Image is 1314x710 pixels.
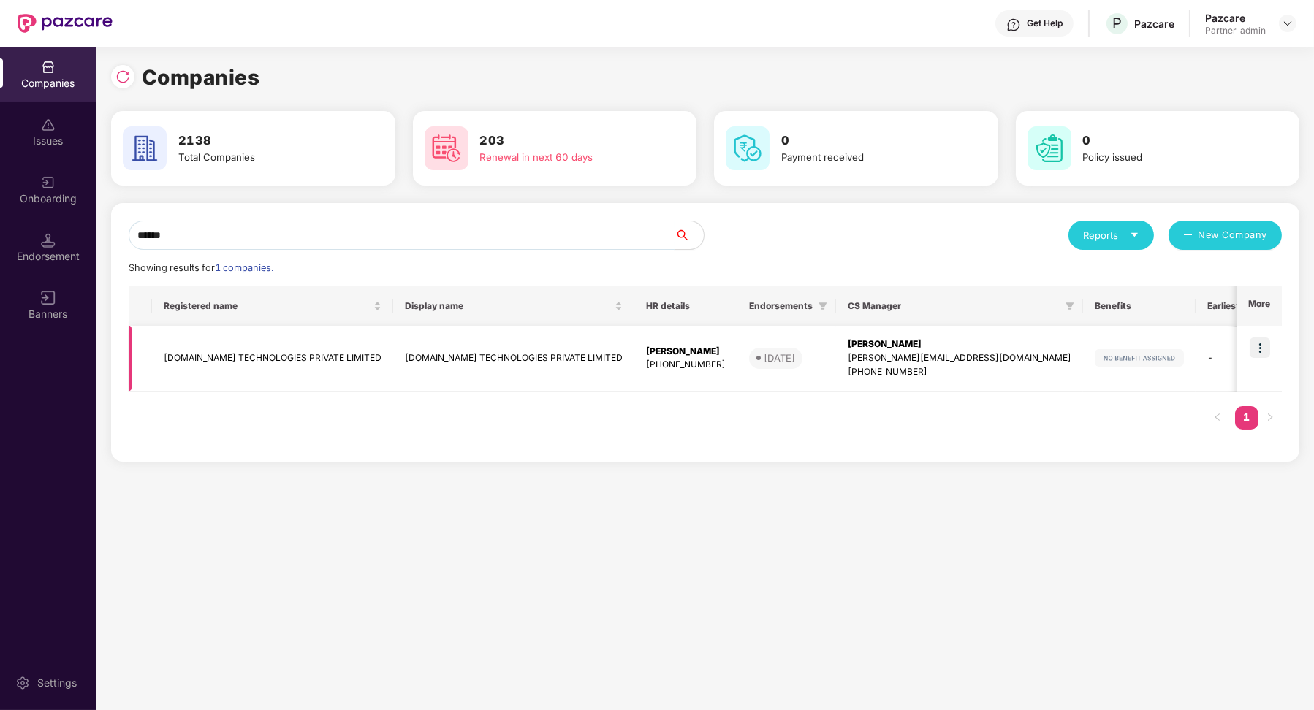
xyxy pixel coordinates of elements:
div: Renewal in next 60 days [480,150,650,165]
td: [DOMAIN_NAME] TECHNOLOGIES PRIVATE LIMITED [152,326,393,392]
div: [PERSON_NAME] [646,345,726,359]
span: filter [816,297,830,315]
button: left [1206,406,1229,430]
div: [PHONE_NUMBER] [646,358,726,372]
span: left [1213,413,1222,421]
button: plusNew Company [1169,221,1282,250]
div: Pazcare [1134,17,1174,31]
a: 1 [1235,406,1258,428]
span: Registered name [164,300,371,312]
h3: 0 [781,131,951,150]
td: - [1196,326,1290,392]
span: 1 companies. [215,262,273,273]
span: New Company [1199,228,1268,243]
img: svg+xml;base64,PHN2ZyB4bWxucz0iaHR0cDovL3d3dy53My5vcmcvMjAwMC9zdmciIHdpZHRoPSI2MCIgaGVpZ2h0PSI2MC... [726,126,770,170]
span: search [674,229,704,241]
span: caret-down [1130,230,1139,240]
h1: Companies [142,61,260,93]
div: Reports [1083,228,1139,243]
div: Policy issued [1083,150,1253,165]
img: New Pazcare Logo [18,14,113,33]
li: Next Page [1258,406,1282,430]
th: Registered name [152,286,393,326]
div: [PERSON_NAME] [848,337,1071,351]
span: CS Manager [848,300,1060,312]
div: Payment received [781,150,951,165]
th: Earliest Renewal [1196,286,1290,326]
span: plus [1183,230,1193,242]
button: search [674,221,705,250]
div: Partner_admin [1205,25,1266,37]
img: svg+xml;base64,PHN2ZyBpZD0iRHJvcGRvd24tMzJ4MzIiIHhtbG5zPSJodHRwOi8vd3d3LnczLm9yZy8yMDAwL3N2ZyIgd2... [1282,18,1294,29]
div: [PHONE_NUMBER] [848,365,1071,379]
h3: 0 [1083,131,1253,150]
th: Display name [393,286,634,326]
img: svg+xml;base64,PHN2ZyB3aWR0aD0iMTQuNSIgaGVpZ2h0PSIxNC41IiB2aWV3Qm94PSIwIDAgMTYgMTYiIGZpbGw9Im5vbm... [41,233,56,248]
img: svg+xml;base64,PHN2ZyBpZD0iQ29tcGFuaWVzIiB4bWxucz0iaHR0cDovL3d3dy53My5vcmcvMjAwMC9zdmciIHdpZHRoPS... [41,60,56,75]
span: Display name [405,300,612,312]
span: filter [819,302,827,310]
li: 1 [1235,406,1258,430]
td: [DOMAIN_NAME] TECHNOLOGIES PRIVATE LIMITED [393,326,634,392]
img: svg+xml;base64,PHN2ZyBpZD0iSGVscC0zMngzMiIgeG1sbnM9Imh0dHA6Ly93d3cudzMub3JnLzIwMDAvc3ZnIiB3aWR0aD... [1006,18,1021,32]
div: Pazcare [1205,11,1266,25]
img: svg+xml;base64,PHN2ZyB4bWxucz0iaHR0cDovL3d3dy53My5vcmcvMjAwMC9zdmciIHdpZHRoPSI2MCIgaGVpZ2h0PSI2MC... [1028,126,1071,170]
div: [PERSON_NAME][EMAIL_ADDRESS][DOMAIN_NAME] [848,351,1071,365]
img: svg+xml;base64,PHN2ZyB3aWR0aD0iMjAiIGhlaWdodD0iMjAiIHZpZXdCb3g9IjAgMCAyMCAyMCIgZmlsbD0ibm9uZSIgeG... [41,175,56,190]
th: More [1237,286,1282,326]
div: [DATE] [764,351,795,365]
span: filter [1063,297,1077,315]
img: svg+xml;base64,PHN2ZyBpZD0iUmVsb2FkLTMyeDMyIiB4bWxucz0iaHR0cDovL3d3dy53My5vcmcvMjAwMC9zdmciIHdpZH... [115,69,130,84]
img: svg+xml;base64,PHN2ZyB3aWR0aD0iMTYiIGhlaWdodD0iMTYiIHZpZXdCb3g9IjAgMCAxNiAxNiIgZmlsbD0ibm9uZSIgeG... [41,291,56,305]
span: filter [1066,302,1074,310]
th: Benefits [1083,286,1196,326]
th: HR details [634,286,737,326]
div: Total Companies [178,150,348,165]
h3: 2138 [178,131,348,150]
span: Endorsements [749,300,813,312]
img: svg+xml;base64,PHN2ZyB4bWxucz0iaHR0cDovL3d3dy53My5vcmcvMjAwMC9zdmciIHdpZHRoPSIxMjIiIGhlaWdodD0iMj... [1095,349,1184,367]
span: Showing results for [129,262,273,273]
span: P [1112,15,1122,32]
div: Settings [33,676,81,690]
img: icon [1250,337,1270,358]
h3: 203 [480,131,650,150]
img: svg+xml;base64,PHN2ZyB4bWxucz0iaHR0cDovL3d3dy53My5vcmcvMjAwMC9zdmciIHdpZHRoPSI2MCIgaGVpZ2h0PSI2MC... [123,126,167,170]
button: right [1258,406,1282,430]
img: svg+xml;base64,PHN2ZyBpZD0iSXNzdWVzX2Rpc2FibGVkIiB4bWxucz0iaHR0cDovL3d3dy53My5vcmcvMjAwMC9zdmciIH... [41,118,56,132]
img: svg+xml;base64,PHN2ZyBpZD0iU2V0dGluZy0yMHgyMCIgeG1sbnM9Imh0dHA6Ly93d3cudzMub3JnLzIwMDAvc3ZnIiB3aW... [15,676,30,690]
img: svg+xml;base64,PHN2ZyB4bWxucz0iaHR0cDovL3d3dy53My5vcmcvMjAwMC9zdmciIHdpZHRoPSI2MCIgaGVpZ2h0PSI2MC... [425,126,468,170]
span: right [1266,413,1275,421]
div: Get Help [1027,18,1063,29]
li: Previous Page [1206,406,1229,430]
